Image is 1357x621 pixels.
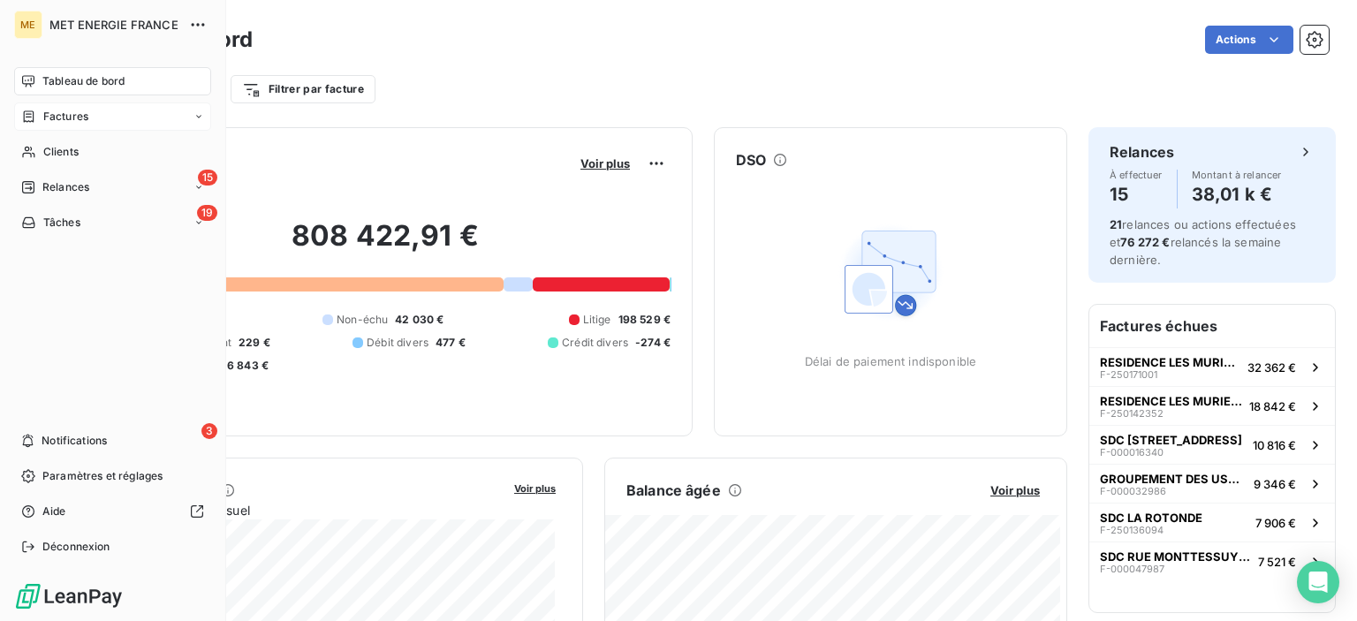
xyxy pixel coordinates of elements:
[575,155,635,171] button: Voir plus
[1297,561,1339,603] div: Open Intercom Messenger
[1100,408,1164,419] span: F-250142352
[1110,217,1296,267] span: relances ou actions effectuées et relancés la semaine dernière.
[1100,549,1251,564] span: SDC RUE MONTTESSUY - JUVISY
[1100,433,1242,447] span: SDC [STREET_ADDRESS]
[1089,305,1335,347] h6: Factures échues
[1089,347,1335,386] button: RESIDENCE LES MURIERSF-25017100132 362 €
[1100,486,1166,496] span: F-000032986
[197,205,217,221] span: 19
[43,215,80,231] span: Tâches
[1110,170,1163,180] span: À effectuer
[1100,525,1164,535] span: F-250136094
[395,312,443,328] span: 42 030 €
[1110,217,1122,231] span: 21
[337,312,388,328] span: Non-échu
[100,501,502,519] span: Chiffre d'affaires mensuel
[736,149,766,170] h6: DSO
[1100,447,1164,458] span: F-000016340
[1100,472,1247,486] span: GROUPEMENT DES USAGERS DE L'ABATTOIR D'
[43,144,79,160] span: Clients
[1205,26,1293,54] button: Actions
[1110,180,1163,208] h4: 15
[1100,564,1164,574] span: F-000047987
[990,483,1040,497] span: Voir plus
[43,109,88,125] span: Factures
[42,179,89,195] span: Relances
[14,582,124,610] img: Logo LeanPay
[514,482,556,495] span: Voir plus
[1249,399,1296,413] span: 18 842 €
[100,218,671,271] h2: 808 422,91 €
[14,11,42,39] div: ME
[626,480,721,501] h6: Balance âgée
[1100,369,1157,380] span: F-250171001
[198,170,217,186] span: 15
[1254,477,1296,491] span: 9 346 €
[1089,503,1335,541] button: SDC LA ROTONDEF-2501360947 906 €
[1100,394,1242,408] span: RESIDENCE LES MURIERS
[509,480,561,496] button: Voir plus
[618,312,671,328] span: 198 529 €
[1120,235,1170,249] span: 76 272 €
[1258,555,1296,569] span: 7 521 €
[834,216,947,329] img: Empty state
[49,18,178,32] span: MET ENERGIE FRANCE
[985,482,1045,498] button: Voir plus
[42,433,107,449] span: Notifications
[1089,541,1335,580] button: SDC RUE MONTTESSUY - JUVISYF-0000479877 521 €
[562,335,628,351] span: Crédit divers
[42,73,125,89] span: Tableau de bord
[231,75,375,103] button: Filtrer par facture
[1110,141,1174,163] h6: Relances
[580,156,630,170] span: Voir plus
[436,335,466,351] span: 477 €
[1100,511,1202,525] span: SDC LA ROTONDE
[1192,170,1282,180] span: Montant à relancer
[1247,360,1296,375] span: 32 362 €
[805,354,977,368] span: Délai de paiement indisponible
[42,504,66,519] span: Aide
[1253,438,1296,452] span: 10 816 €
[239,335,270,351] span: 229 €
[1089,386,1335,425] button: RESIDENCE LES MURIERSF-25014235218 842 €
[201,423,217,439] span: 3
[14,497,211,526] a: Aide
[222,358,269,374] span: -6 843 €
[1255,516,1296,530] span: 7 906 €
[1089,464,1335,503] button: GROUPEMENT DES USAGERS DE L'ABATTOIR D'F-0000329869 346 €
[367,335,428,351] span: Débit divers
[635,335,671,351] span: -274 €
[42,539,110,555] span: Déconnexion
[583,312,611,328] span: Litige
[1100,355,1240,369] span: RESIDENCE LES MURIERS
[42,468,163,484] span: Paramètres et réglages
[1192,180,1282,208] h4: 38,01 k €
[1089,425,1335,464] button: SDC [STREET_ADDRESS]F-00001634010 816 €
